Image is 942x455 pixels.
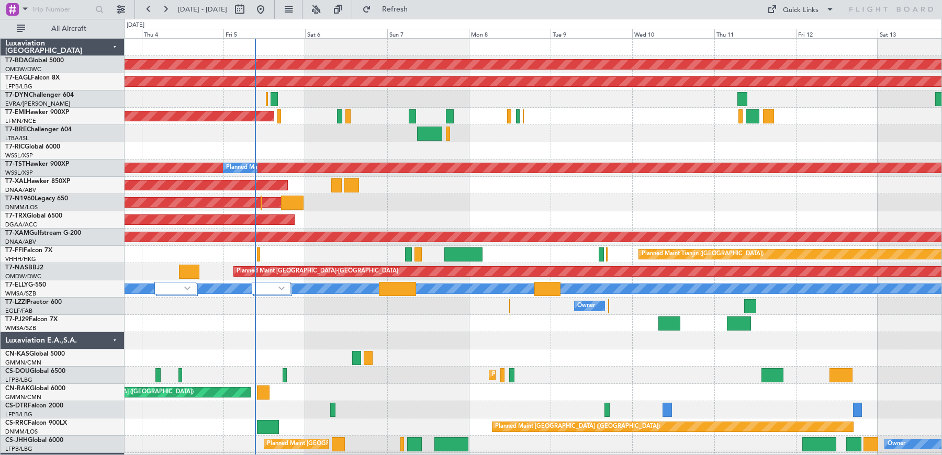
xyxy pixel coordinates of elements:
[5,178,70,185] a: T7-XALHawker 850XP
[5,58,28,64] span: T7-BDA
[5,428,38,436] a: DNMM/LOS
[5,437,63,443] a: CS-JHHGlobal 6000
[5,221,37,229] a: DGAA/ACC
[796,29,878,38] div: Fri 12
[387,29,469,38] div: Sun 7
[5,230,81,236] a: T7-XAMGulfstream G-200
[5,255,36,263] a: VHHH/HKG
[5,109,69,116] a: T7-EMIHawker 900XP
[5,437,28,443] span: CS-JHH
[142,29,223,38] div: Thu 4
[5,161,26,167] span: T7-TST
[278,286,285,290] img: arrow-gray.svg
[5,178,27,185] span: T7-XAL
[5,272,41,280] a: OMDW/DWC
[5,247,52,254] a: T7-FFIFalcon 7X
[888,436,905,452] div: Owner
[373,6,417,13] span: Refresh
[762,1,839,18] button: Quick Links
[5,58,64,64] a: T7-BDAGlobal 5000
[5,445,32,453] a: LFPB/LBG
[577,298,595,314] div: Owner
[5,282,46,288] a: T7-ELLYG-550
[178,5,227,14] span: [DATE] - [DATE]
[5,299,27,305] span: T7-LZZI
[5,161,69,167] a: T7-TSTHawker 900XP
[5,75,60,81] a: T7-EAGLFalcon 8X
[5,385,65,392] a: CN-RAKGlobal 6000
[783,5,818,16] div: Quick Links
[5,420,67,426] a: CS-RRCFalcon 900LX
[5,109,26,116] span: T7-EMI
[357,1,420,18] button: Refresh
[5,213,62,219] a: T7-TRXGlobal 6500
[5,65,41,73] a: OMDW/DWC
[5,307,32,315] a: EGLF/FAB
[5,134,29,142] a: LTBA/ISL
[5,385,30,392] span: CN-RAK
[714,29,796,38] div: Thu 11
[551,29,632,38] div: Tue 9
[5,100,70,108] a: EVRA/[PERSON_NAME]
[5,230,29,236] span: T7-XAM
[5,403,28,409] span: CS-DTR
[642,246,764,262] div: Planned Maint Tianjin ([GEOGRAPHIC_DATA])
[5,324,36,332] a: WMSA/SZB
[5,83,32,90] a: LFPB/LBG
[5,238,36,246] a: DNAA/ABV
[226,160,264,176] div: Planned Maint
[5,290,36,298] a: WMSA/SZB
[5,351,29,357] span: CN-KAS
[223,29,305,38] div: Fri 5
[267,436,432,452] div: Planned Maint [GEOGRAPHIC_DATA] ([GEOGRAPHIC_DATA])
[5,186,36,194] a: DNAA/ABV
[5,316,58,323] a: T7-PJ29Falcon 7X
[305,29,387,38] div: Sat 6
[495,419,660,435] div: Planned Maint [GEOGRAPHIC_DATA] ([GEOGRAPHIC_DATA])
[5,351,65,357] a: CN-KASGlobal 5000
[5,213,27,219] span: T7-TRX
[5,368,30,374] span: CS-DOU
[469,29,551,38] div: Mon 8
[5,265,43,271] a: T7-NASBBJ2
[32,2,92,17] input: Trip Number
[492,367,657,383] div: Planned Maint [GEOGRAPHIC_DATA] ([GEOGRAPHIC_DATA])
[5,376,32,384] a: LFPB/LBG
[5,169,33,177] a: WSSL/XSP
[5,144,25,150] span: T7-RIC
[5,75,31,81] span: T7-EAGL
[5,359,41,367] a: GMMN/CMN
[5,196,68,202] a: T7-N1960Legacy 650
[5,265,28,271] span: T7-NAS
[5,420,28,426] span: CS-RRC
[5,92,74,98] a: T7-DYNChallenger 604
[632,29,714,38] div: Wed 10
[5,299,62,305] a: T7-LZZIPraetor 600
[5,196,35,202] span: T7-N1960
[5,393,41,401] a: GMMN/CMN
[5,368,65,374] a: CS-DOUGlobal 6500
[5,117,36,125] a: LFMN/NCE
[12,20,114,37] button: All Aircraft
[5,282,28,288] span: T7-ELLY
[5,316,29,323] span: T7-PJ29
[5,127,27,133] span: T7-BRE
[5,92,29,98] span: T7-DYN
[5,247,24,254] span: T7-FFI
[5,152,33,160] a: WSSL/XSP
[237,264,398,279] div: Planned Maint [GEOGRAPHIC_DATA]-[GEOGRAPHIC_DATA]
[5,411,32,418] a: LFPB/LBG
[127,21,144,30] div: [DATE]
[5,203,38,211] a: DNMM/LOS
[5,403,63,409] a: CS-DTRFalcon 2000
[27,25,110,32] span: All Aircraft
[184,286,190,290] img: arrow-gray.svg
[5,127,72,133] a: T7-BREChallenger 604
[5,144,60,150] a: T7-RICGlobal 6000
